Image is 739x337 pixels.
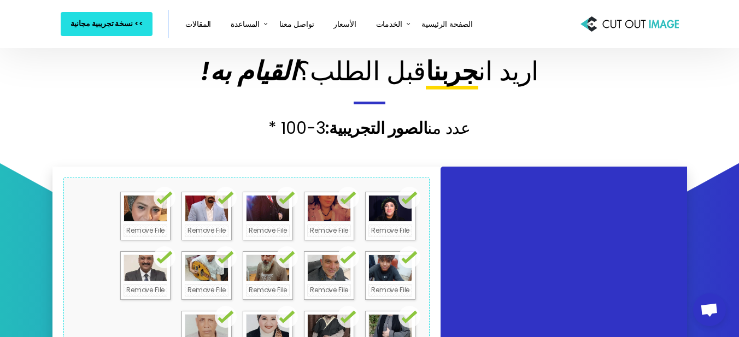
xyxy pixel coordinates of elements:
a: تواصل معنا [275,12,318,37]
span: الصفحة الرئيسية [421,19,473,29]
a: Remove File [246,224,290,237]
span: قبل الطلب؟ [296,53,425,90]
a: Remove File [246,284,290,297]
span: القيام به! [201,53,296,90]
a: الأسعار [329,12,360,37]
span: المقالات [185,19,211,29]
span: المساعدة [231,19,260,29]
a: Open chat [693,293,726,326]
a: Remove File [124,224,167,237]
a: Remove File [368,224,412,237]
a: Remove File [307,224,351,237]
a: Remove File [185,224,228,237]
span: عدد من [427,116,470,140]
a: Remove File [124,284,167,297]
a: >> نسخة تجريبية مجانية [61,12,153,36]
a: Remove File [368,284,412,297]
a: المقالات [181,12,215,37]
span: اريد ان [478,53,538,90]
a: المساعدة [226,12,264,37]
a: Remove File [307,284,351,297]
a: الخدمات [372,12,407,37]
span: >> نسخة تجريبية مجانية [71,17,143,31]
span: الأسعار [333,19,356,29]
a: Remove File [185,284,228,297]
img: Cut Out Image:مقدم خدمة قص الصور [580,14,679,34]
span: تواصل معنا [279,19,314,29]
span: جربنا [426,53,479,90]
a: الصفحة الرئيسية [417,12,477,37]
span: الصور التجريبية: [325,116,427,140]
span: 3-100 * [268,116,325,140]
span: الخدمات [376,19,402,29]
